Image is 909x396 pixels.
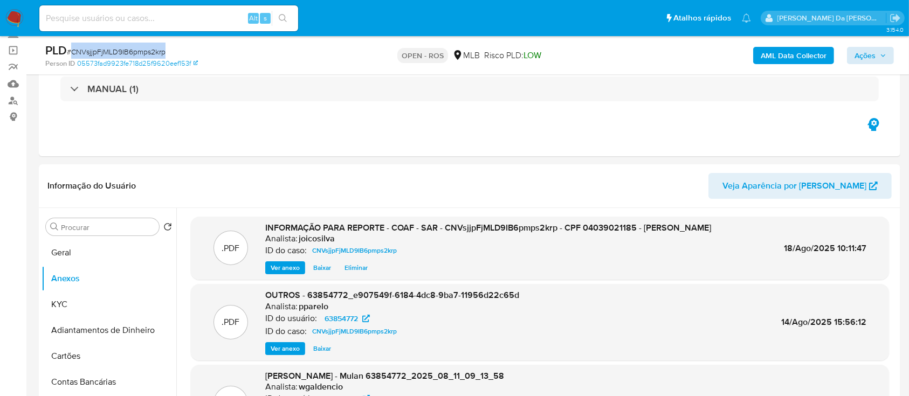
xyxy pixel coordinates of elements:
p: Analista: [265,233,298,244]
p: Analista: [265,381,298,392]
p: ID do usuário: [265,313,317,324]
p: .PDF [222,316,240,328]
button: Contas Bancárias [42,369,176,395]
button: Retornar ao pedido padrão [163,223,172,234]
button: KYC [42,291,176,317]
span: Alt [249,13,258,23]
span: LOW [524,49,541,61]
a: CNVsjjpFjMLD9IB6pmps2krp [308,244,401,257]
span: Baixar [313,262,331,273]
button: AML Data Collector [753,47,834,64]
a: Notificações [742,13,751,23]
p: .PDF [222,242,240,254]
span: 14/Ago/2025 15:56:12 [781,316,866,328]
button: Baixar [308,342,336,355]
span: Ações [855,47,876,64]
span: Ver anexo [271,343,300,354]
a: 05573fad9923fe718d25f9620eef153f [77,59,198,68]
h6: wgaldencio [299,381,343,392]
span: s [264,13,267,23]
span: Baixar [313,343,331,354]
input: Pesquise usuários ou casos... [39,11,298,25]
h1: Informação do Usuário [47,180,136,191]
button: Geral [42,240,176,266]
h3: MANUAL (1) [87,83,139,95]
p: ID do caso: [265,326,307,337]
button: Baixar [308,261,336,274]
span: Eliminar [345,262,368,273]
button: Ver anexo [265,342,305,355]
span: Ver anexo [271,262,300,273]
div: MLB [452,50,480,61]
button: Eliminar [339,261,373,274]
p: Analista: [265,301,298,312]
span: Risco PLD: [484,50,541,61]
input: Procurar [61,223,155,232]
button: search-icon [272,11,294,26]
p: joice.osilva@mercadopago.com.br [777,13,886,23]
button: Adiantamentos de Dinheiro [42,317,176,343]
span: 63854772 [325,312,358,325]
b: AML Data Collector [761,47,827,64]
a: CNVsjjpFjMLD9IB6pmps2krp [308,325,401,338]
button: Procurar [50,223,59,231]
a: 63854772 [318,312,376,325]
span: 3.154.0 [886,25,904,34]
span: # CNVsjjpFjMLD9IB6pmps2krp [67,46,166,57]
button: Anexos [42,266,176,291]
span: Atalhos rápidos [673,12,731,24]
p: OPEN - ROS [397,48,448,63]
span: CNVsjjpFjMLD9IB6pmps2krp [312,325,397,338]
b: Person ID [45,59,75,68]
a: Sair [890,12,901,24]
h6: joicosilva [299,233,335,244]
span: INFORMAÇÃO PARA REPORTE - COAF - SAR - CNVsjjpFjMLD9IB6pmps2krp - CPF 04039021185 - [PERSON_NAME] [265,221,711,234]
button: Veja Aparência por [PERSON_NAME] [708,173,892,199]
button: Ver anexo [265,261,305,274]
div: MANUAL (1) [60,77,879,101]
button: Cartões [42,343,176,369]
span: OUTROS - 63854772_e907549f-6184-4dc8-9ba7-11956d22c65d [265,289,519,301]
b: PLD [45,41,67,59]
span: [PERSON_NAME] - Mulan 63854772_2025_08_11_09_13_58 [265,370,504,382]
button: Ações [847,47,894,64]
span: 18/Ago/2025 10:11:47 [784,242,866,254]
p: ID do caso: [265,245,307,256]
span: CNVsjjpFjMLD9IB6pmps2krp [312,244,397,257]
span: Veja Aparência por [PERSON_NAME] [722,173,866,199]
h6: pparelo [299,301,328,312]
